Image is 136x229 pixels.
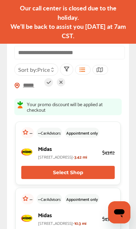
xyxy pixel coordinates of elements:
[21,166,115,179] button: Select Shop
[38,219,74,227] span: [STREET_ADDRESS]-
[66,195,98,203] p: Appointment only
[38,153,74,160] span: [STREET_ADDRESS]-
[18,66,50,74] span: Sort by :
[41,195,61,203] span: CarAdvisors
[108,201,130,223] iframe: Button to launch messaging window
[38,129,41,136] span: --
[38,144,97,153] p: Midas
[14,83,20,88] img: location_vector_orange.38f05af8.svg
[41,129,61,136] span: CarAdvisors
[27,101,119,112] p: Your promo discount will be applied at checkout
[21,215,32,222] img: Midas+Logo_RGB.png
[21,149,32,155] img: Midas+Logo_RGB.png
[38,195,41,203] span: --
[66,129,98,136] p: Appointment only
[30,129,32,136] p: --
[30,195,32,203] p: --
[37,66,50,74] span: Price
[102,214,115,222] p: $43.62
[102,148,115,156] p: $43.62
[74,153,87,160] span: 3.42 mi
[74,219,86,227] span: 10.3 mi
[38,210,97,219] p: Midas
